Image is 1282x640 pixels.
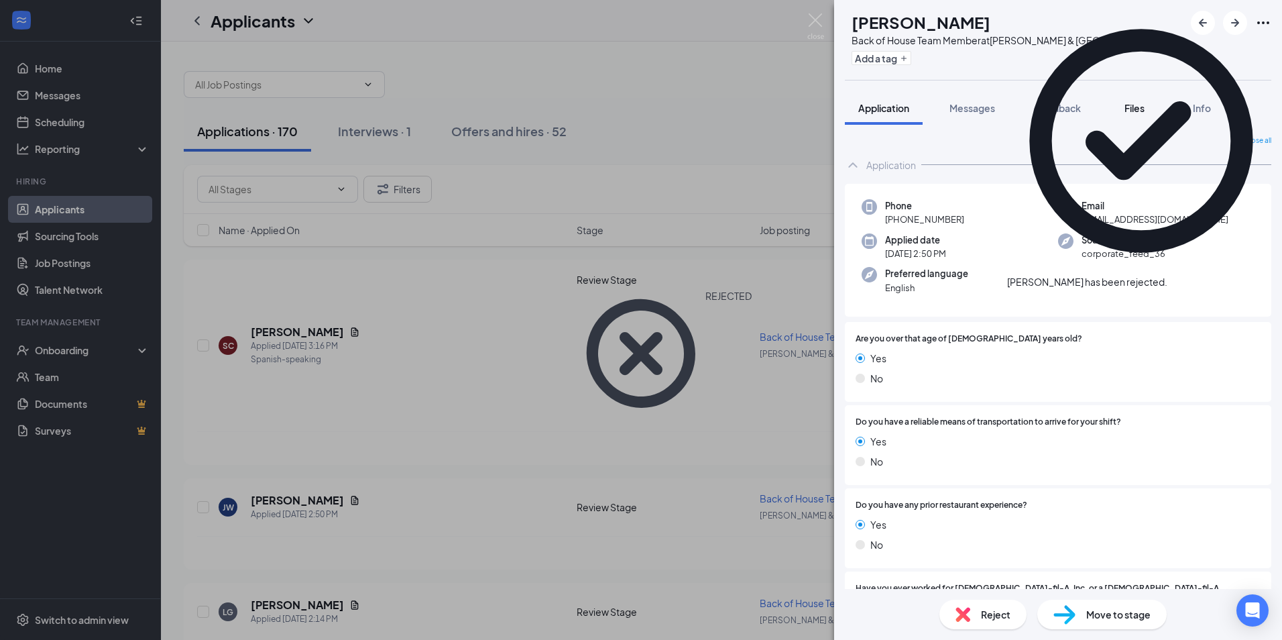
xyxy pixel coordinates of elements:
[870,351,886,366] span: Yes
[870,454,883,469] span: No
[900,54,908,62] svg: Plus
[885,199,964,213] span: Phone
[949,102,995,114] span: Messages
[856,582,1261,608] span: Have you ever worked for [DEMOGRAPHIC_DATA]-fil-A, Inc. or a [DEMOGRAPHIC_DATA]-fil-A Franchisee?
[852,34,1173,47] div: Back of House Team Member at [PERSON_NAME] & [GEOGRAPHIC_DATA]
[885,233,946,247] span: Applied date
[845,157,861,173] svg: ChevronUp
[885,247,946,260] span: [DATE] 2:50 PM
[870,434,886,449] span: Yes
[858,102,909,114] span: Application
[856,416,1121,429] span: Do you have a reliable means of transportation to arrive for your shift?
[852,51,911,65] button: PlusAdd a tag
[856,333,1082,345] span: Are you over that age of [DEMOGRAPHIC_DATA] years old?
[870,537,883,552] span: No
[885,267,968,280] span: Preferred language
[852,11,990,34] h1: [PERSON_NAME]
[1007,7,1275,275] svg: CheckmarkCircle
[885,281,968,295] span: English
[981,607,1010,622] span: Reject
[885,213,964,226] span: [PHONE_NUMBER]
[1086,607,1151,622] span: Move to stage
[1236,594,1269,627] div: Open Intercom Messenger
[870,517,886,532] span: Yes
[856,499,1027,512] span: Do you have any prior restaurant experience?
[866,158,916,172] div: Application
[870,371,883,386] span: No
[1007,275,1167,289] div: [PERSON_NAME] has been rejected.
